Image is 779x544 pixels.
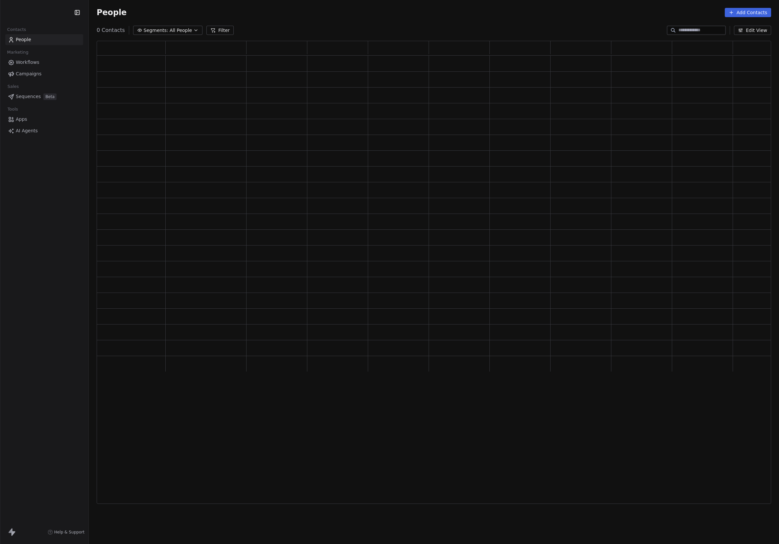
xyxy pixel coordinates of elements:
button: Add Contacts [725,8,771,17]
span: Contacts [4,25,29,35]
span: Apps [16,116,27,123]
span: Sequences [16,93,41,100]
span: Segments: [144,27,168,34]
span: Workflows [16,59,39,66]
span: Marketing [4,47,31,57]
span: People [16,36,31,43]
span: Tools [5,104,21,114]
span: Help & Support [54,530,84,535]
a: Workflows [5,57,83,68]
span: Campaigns [16,70,41,77]
span: Beta [43,93,57,100]
span: Sales [5,82,22,91]
a: Apps [5,114,83,125]
a: Campaigns [5,68,83,79]
a: People [5,34,83,45]
a: Help & Support [48,530,84,535]
button: Filter [206,26,234,35]
span: People [97,8,127,17]
span: All People [170,27,192,34]
span: 0 Contacts [97,26,125,34]
button: Edit View [734,26,771,35]
span: AI Agents [16,127,38,134]
a: AI Agents [5,125,83,136]
a: SequencesBeta [5,91,83,102]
